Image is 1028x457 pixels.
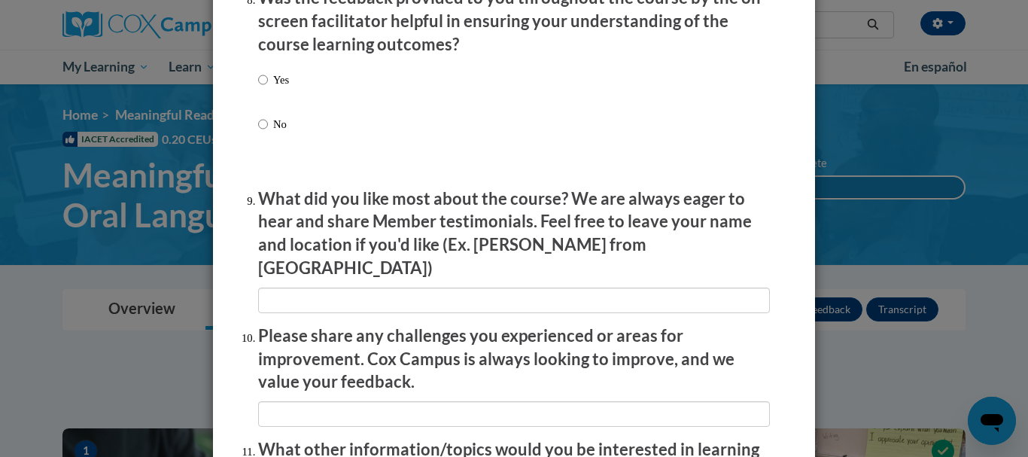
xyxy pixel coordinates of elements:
[258,324,770,394] p: Please share any challenges you experienced or areas for improvement. Cox Campus is always lookin...
[258,187,770,280] p: What did you like most about the course? We are always eager to hear and share Member testimonial...
[258,72,268,88] input: Yes
[273,72,289,88] p: Yes
[258,116,268,133] input: No
[273,116,289,133] p: No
